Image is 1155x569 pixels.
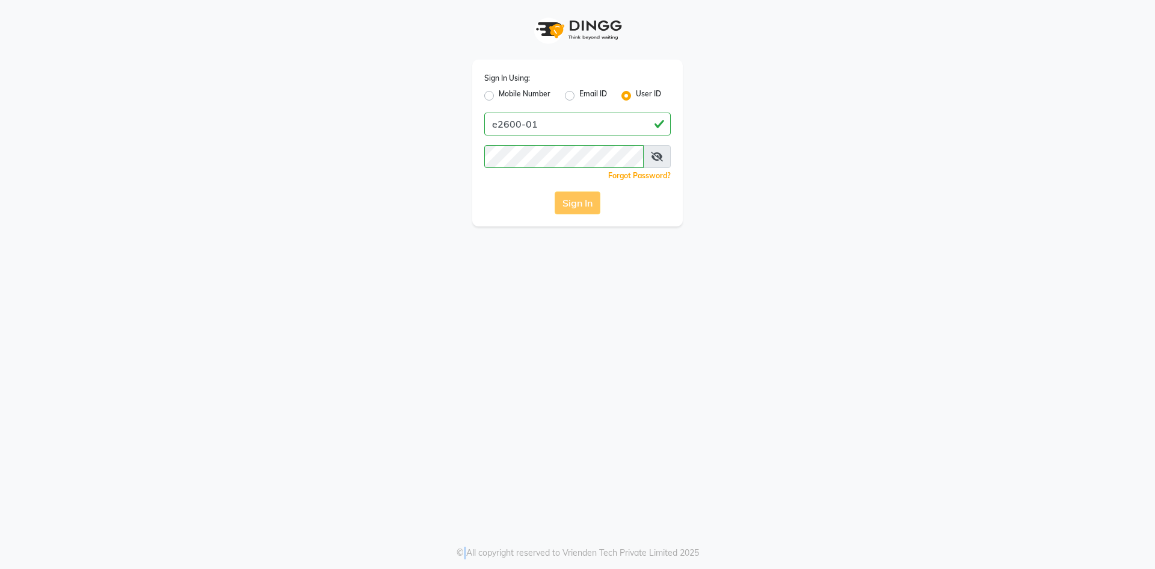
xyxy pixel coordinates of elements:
label: Sign In Using: [484,73,530,84]
a: Forgot Password? [608,171,671,180]
input: Username [484,113,671,135]
label: Mobile Number [499,89,550,103]
label: Email ID [579,89,607,103]
img: logo1.svg [529,12,626,48]
input: Username [484,145,644,168]
label: User ID [636,89,661,103]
